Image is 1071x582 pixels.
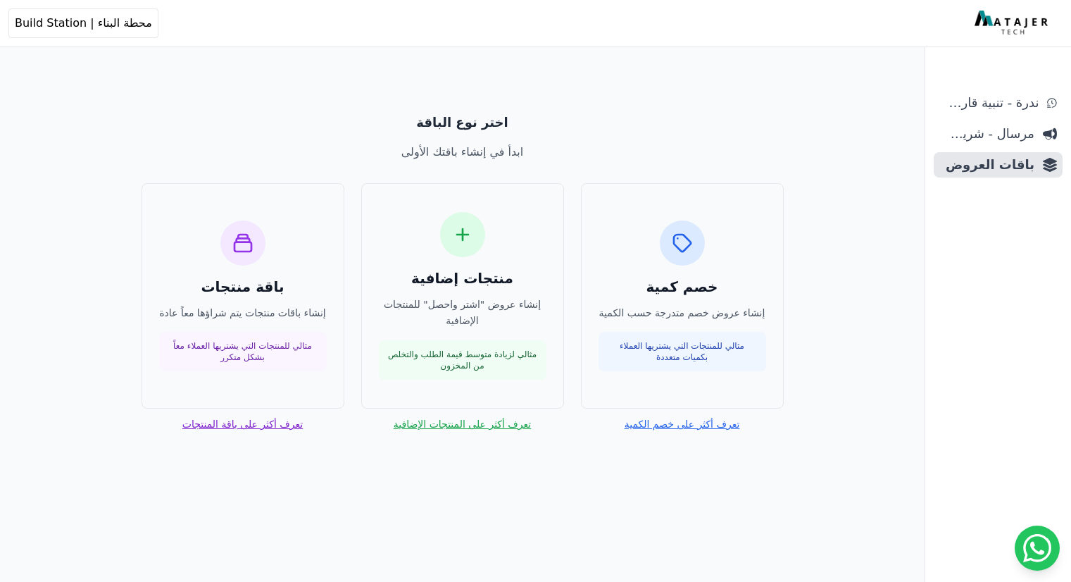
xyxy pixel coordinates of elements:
[387,349,538,371] p: مثالي لزيادة متوسط قيمة الطلب والتخلص من المخزون
[159,305,327,321] p: إنشاء باقات منتجات يتم شراؤها معاً عادة
[8,8,158,38] button: محطة البناء | Build Station
[182,417,303,431] a: تعرف أكثر على باقة المنتجات
[625,417,740,431] a: تعرف أكثر على خصم الكمية
[599,305,766,321] p: إنشاء عروض خصم متدرجة حسب الكمية
[939,124,1034,144] span: مرسال - شريط دعاية
[607,340,758,363] p: مثالي للمنتجات التي يشتريها العملاء بكميات متعددة
[85,113,840,132] p: اختر نوع الباقة
[394,417,531,431] a: تعرف أكثر على المنتجات الإضافية
[599,277,766,297] h3: خصم كمية
[379,268,546,288] h3: منتجات إضافية
[939,93,1039,113] span: ندرة - تنبية قارب علي النفاذ
[168,340,318,363] p: مثالي للمنتجات التي يشتريها العملاء معاً بشكل متكرر
[975,11,1051,36] img: MatajerTech Logo
[379,297,546,329] p: إنشاء عروض "اشتر واحصل" للمنتجات الإضافية
[159,277,327,297] h3: باقة منتجات
[15,15,152,32] span: محطة البناء | Build Station
[85,144,840,161] p: ابدأ في إنشاء باقتك الأولى
[939,155,1034,175] span: باقات العروض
